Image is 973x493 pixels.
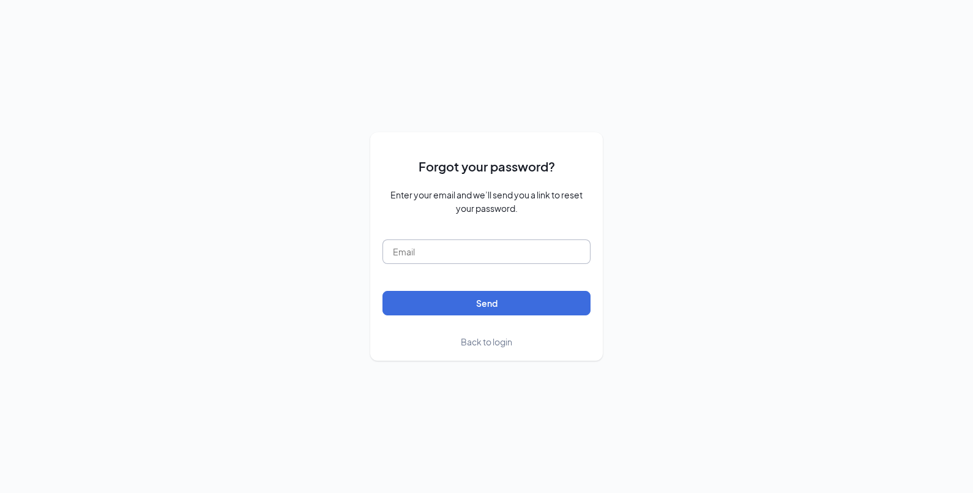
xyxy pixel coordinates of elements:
a: Back to login [461,335,512,348]
button: Send [382,291,591,315]
span: Enter your email and we’ll send you a link to reset your password. [382,188,591,215]
span: Forgot your password? [419,157,555,176]
span: Back to login [461,336,512,347]
input: Email [382,239,591,264]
